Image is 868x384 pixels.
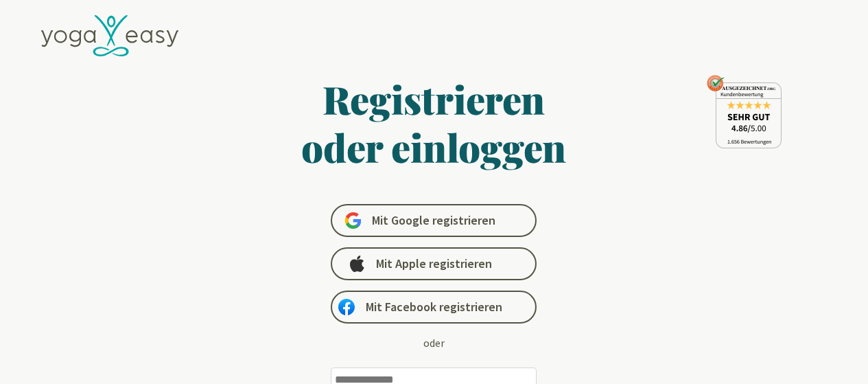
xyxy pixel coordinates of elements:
span: Mit Apple registrieren [376,256,492,272]
div: oder [423,335,445,351]
img: ausgezeichnet_seal.png [707,75,782,148]
a: Mit Apple registrieren [331,247,537,280]
a: Mit Google registrieren [331,204,537,237]
span: Mit Facebook registrieren [366,299,502,315]
a: Mit Facebook registrieren [331,291,537,324]
span: Mit Google registrieren [372,212,495,229]
h1: Registrieren oder einloggen [169,75,700,171]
